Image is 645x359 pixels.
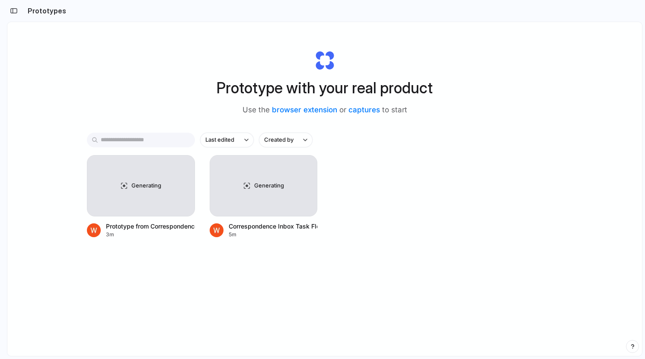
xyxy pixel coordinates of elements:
[87,155,195,238] a: GeneratingPrototype from Correspondence Inbox3m
[205,136,234,144] span: Last edited
[229,231,318,238] div: 5m
[106,231,195,238] div: 3m
[106,222,195,231] div: Prototype from Correspondence Inbox
[243,105,407,116] span: Use the or to start
[259,133,313,147] button: Created by
[200,133,254,147] button: Last edited
[348,105,380,114] a: captures
[272,105,337,114] a: browser extension
[229,222,318,231] div: Correspondence Inbox Task Flow
[254,181,284,190] span: Generating
[131,181,161,190] span: Generating
[24,6,66,16] h2: Prototypes
[210,155,318,238] a: GeneratingCorrespondence Inbox Task Flow5m
[217,76,433,99] h1: Prototype with your real product
[264,136,294,144] span: Created by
